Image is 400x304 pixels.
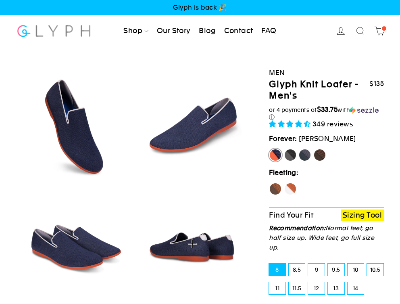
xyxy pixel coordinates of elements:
[20,189,130,299] img: Marlin
[137,71,247,181] img: Marlin
[289,282,305,294] label: 11.5
[313,149,326,161] label: Mustang
[120,22,279,40] ul: Primary
[137,189,247,299] img: Marlin
[20,71,130,181] img: Marlin
[16,20,92,42] img: Glyph
[269,182,282,195] label: Hawk
[289,264,305,276] label: 8.5
[317,105,338,113] span: $33.75
[369,80,384,88] span: $135
[221,22,256,40] a: Contact
[269,149,282,161] label: [PERSON_NAME]
[269,224,325,231] strong: Recommendation:
[269,67,384,78] div: Men
[154,22,194,40] a: Our Story
[269,106,384,121] div: or 4 payments of with
[312,120,353,128] span: 349 reviews
[308,282,325,294] label: 12
[269,211,313,219] span: Find Your Fit
[298,149,311,161] label: Rhino
[284,149,297,161] label: Panther
[269,264,285,276] label: 8
[341,210,384,221] a: Sizing Tool
[269,79,369,102] h1: Glyph Knit Loafer - Men's
[328,264,344,276] label: 9.5
[269,106,384,121] div: or 4 payments of$33.75withSezzle Click to learn more about Sezzle
[196,22,219,40] a: Blog
[269,282,285,294] label: 11
[269,134,297,143] strong: Forever:
[269,223,384,252] p: Normal feet, go half size up. Wide feet, go full size up.
[120,22,152,40] a: Shop
[367,264,383,276] label: 10.5
[258,22,279,40] a: FAQ
[269,120,312,128] span: 4.71 stars
[328,282,344,294] label: 13
[348,264,364,276] label: 10
[284,182,297,195] label: Fox
[269,168,298,176] strong: Fleeting:
[308,264,325,276] label: 9
[299,134,356,143] span: [PERSON_NAME]
[348,282,364,294] label: 14
[350,107,379,114] img: Sezzle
